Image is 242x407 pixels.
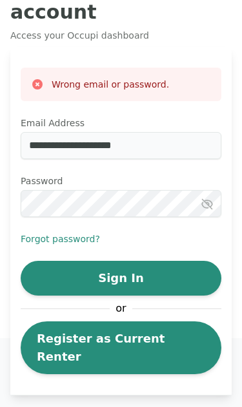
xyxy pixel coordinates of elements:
[21,175,221,187] label: Password
[21,117,221,129] label: Email Address
[21,232,100,245] button: Forgot password?
[10,29,232,42] p: Access your Occupi dashboard
[52,78,169,91] h3: Wrong email or password.
[21,321,221,374] a: Register as Current Renter
[110,301,133,316] span: or
[21,261,221,296] button: Sign In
